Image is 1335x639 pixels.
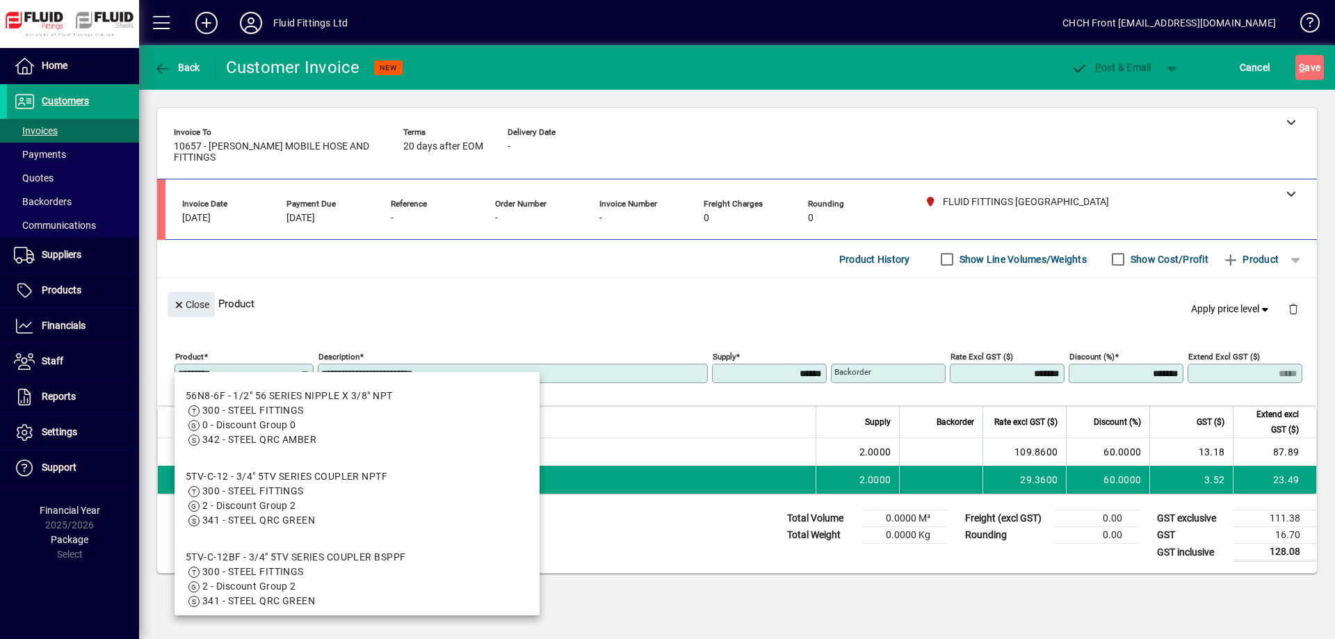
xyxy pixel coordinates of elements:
td: 23.49 [1233,466,1316,494]
button: Product History [834,247,916,272]
span: Cancel [1240,56,1270,79]
app-page-header-button: Close [164,298,218,310]
td: 87.89 [1233,438,1316,466]
label: Show Cost/Profit [1128,252,1208,266]
span: Suppliers [42,249,81,260]
td: 16.70 [1233,527,1317,544]
a: Communications [7,213,139,237]
td: 0.0000 M³ [864,510,947,527]
span: Extend excl GST ($) [1242,407,1299,437]
button: Apply price level [1186,297,1277,322]
a: Quotes [7,166,139,190]
td: GST exclusive [1150,510,1233,527]
div: 56N8-6F - 1/2" 56 SERIES NIPPLE X 3/8" NPT [186,389,392,403]
span: GST ($) [1197,414,1224,430]
button: Close [168,292,215,317]
td: 0.0000 Kg [864,527,947,544]
div: Product [157,278,1317,329]
a: Backorders [7,190,139,213]
mat-option: 5TV-C-12 - 3/4" 5TV SERIES COUPLER NPTF [175,458,540,539]
span: ost & Email [1071,62,1151,73]
mat-option: 5TV-C-12BF - 3/4" 5TV SERIES COUPLER BSPPF [175,539,540,620]
span: Product History [839,248,910,270]
span: Products [42,284,81,296]
span: 0 - Discount Group 0 [202,419,296,430]
span: Close [173,293,209,316]
td: 60.0000 [1066,438,1149,466]
a: Suppliers [7,238,139,273]
button: Save [1295,55,1324,80]
span: 300 - STEEL FITTINGS [202,485,304,496]
mat-option: 56N8-6F - 1/2" 56 SERIES NIPPLE X 3/8" NPT [175,378,540,458]
app-page-header-button: Back [139,55,216,80]
div: 5TV-C-12 - 3/4" 5TV SERIES COUPLER NPTF [186,469,387,484]
label: Show Line Volumes/Weights [957,252,1087,266]
span: 0 [704,213,709,224]
span: [DATE] [182,213,211,224]
mat-label: Description [318,352,359,362]
button: Post & Email [1064,55,1158,80]
span: 2 - Discount Group 2 [202,581,296,592]
span: 0 [808,213,814,224]
mat-label: Rate excl GST ($) [950,352,1013,362]
button: Delete [1277,292,1310,325]
span: Home [42,60,67,71]
td: Freight (excl GST) [958,510,1055,527]
span: NEW [380,63,397,72]
span: [DATE] [286,213,315,224]
mat-label: Supply [713,352,736,362]
span: Staff [42,355,63,366]
span: 20 days after EOM [403,141,483,152]
button: Back [150,55,204,80]
span: Communications [14,220,96,231]
td: 128.08 [1233,544,1317,561]
span: Discount (%) [1094,414,1141,430]
span: Product [1222,248,1279,270]
span: 341 - STEEL QRC GREEN [202,515,315,526]
a: Financials [7,309,139,343]
button: Add [184,10,229,35]
span: Financial Year [40,505,100,516]
td: Rounding [958,527,1055,544]
td: 0.00 [1055,527,1139,544]
a: Support [7,451,139,485]
mat-label: Extend excl GST ($) [1188,352,1260,362]
span: 2 - Discount Group 2 [202,500,296,511]
span: Financials [42,320,86,331]
span: Apply price level [1191,302,1272,316]
span: - [391,213,394,224]
mat-label: Discount (%) [1069,352,1115,362]
span: S [1299,62,1304,73]
span: 341 - STEEL QRC GREEN [202,595,315,606]
td: Total Volume [780,510,864,527]
span: 300 - STEEL FITTINGS [202,566,304,577]
span: 300 - STEEL FITTINGS [202,405,304,416]
span: 10657 - [PERSON_NAME] MOBILE HOSE AND FITTINGS [174,141,382,163]
a: Products [7,273,139,308]
td: 0.00 [1055,510,1139,527]
span: Settings [42,426,77,437]
div: 109.8600 [992,445,1058,459]
a: Knowledge Base [1290,3,1318,48]
button: Product [1215,247,1286,272]
span: Quotes [14,172,54,184]
div: Customer Invoice [226,56,360,79]
span: Reports [42,391,76,402]
a: Invoices [7,119,139,143]
div: CHCH Front [EMAIL_ADDRESS][DOMAIN_NAME] [1062,12,1276,34]
span: - [495,213,498,224]
td: GST [1150,527,1233,544]
span: 2.0000 [859,445,891,459]
span: 2.0000 [859,473,891,487]
td: Total Weight [780,527,864,544]
button: Cancel [1236,55,1274,80]
button: Profile [229,10,273,35]
mat-label: Product [175,352,204,362]
td: 60.0000 [1066,466,1149,494]
span: Supply [865,414,891,430]
span: Backorders [14,196,72,207]
td: 3.52 [1149,466,1233,494]
div: 29.3600 [992,473,1058,487]
a: Home [7,49,139,83]
span: - [599,213,602,224]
